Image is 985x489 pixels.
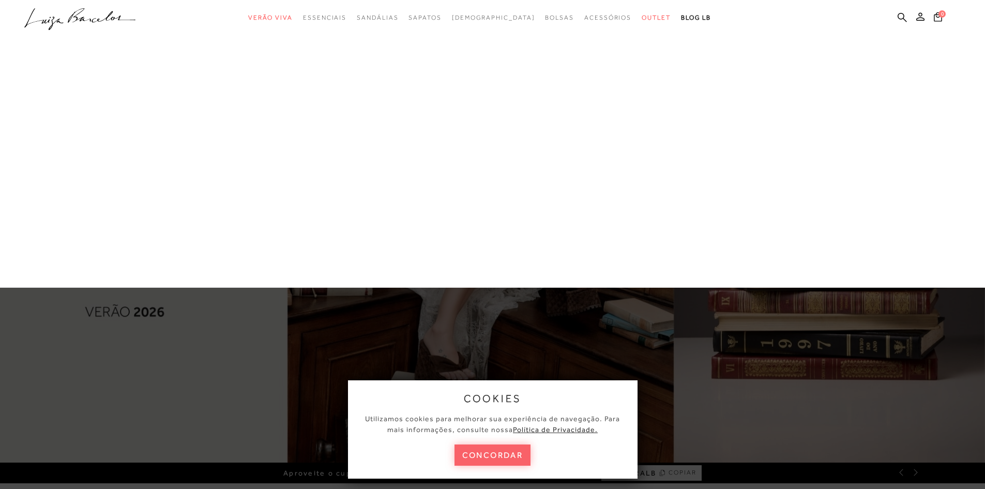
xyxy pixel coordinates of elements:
a: categoryNavScreenReaderText [545,8,574,27]
span: Outlet [642,14,671,21]
span: BLOG LB [681,14,711,21]
a: categoryNavScreenReaderText [303,8,346,27]
span: Acessórios [584,14,631,21]
span: Essenciais [303,14,346,21]
span: Sandálias [357,14,398,21]
button: 0 [931,11,945,25]
span: Sapatos [408,14,441,21]
a: categoryNavScreenReaderText [408,8,441,27]
button: concordar [454,444,531,466]
span: Utilizamos cookies para melhorar sua experiência de navegação. Para mais informações, consulte nossa [365,414,620,434]
a: Política de Privacidade. [513,425,598,434]
a: categoryNavScreenReaderText [584,8,631,27]
a: BLOG LB [681,8,711,27]
a: categoryNavScreenReaderText [248,8,293,27]
a: categoryNavScreenReaderText [357,8,398,27]
span: Verão Viva [248,14,293,21]
span: 0 [938,10,946,18]
span: Bolsas [545,14,574,21]
span: cookies [464,393,522,404]
a: noSubCategoriesText [452,8,535,27]
span: [DEMOGRAPHIC_DATA] [452,14,535,21]
a: categoryNavScreenReaderText [642,8,671,27]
